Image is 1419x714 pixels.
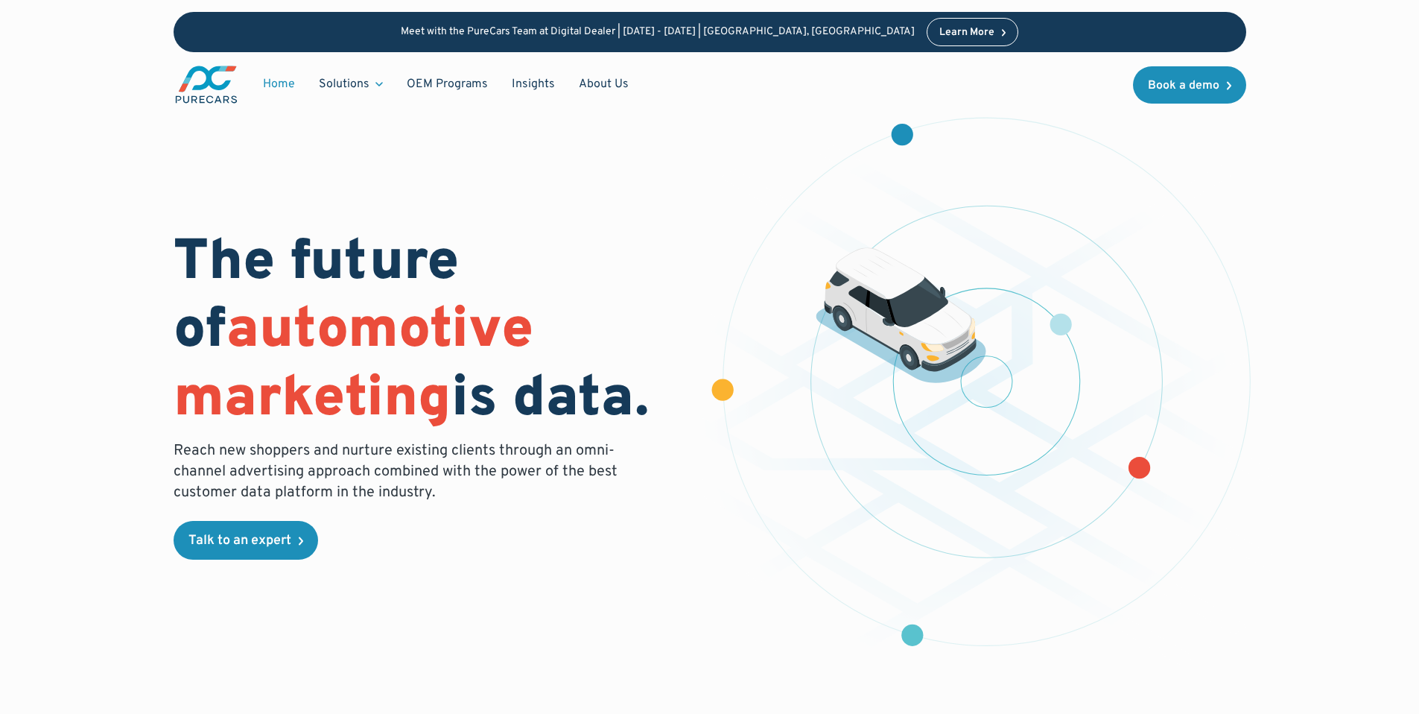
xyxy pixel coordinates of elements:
span: automotive marketing [174,296,533,435]
h1: The future of is data. [174,230,692,435]
div: Solutions [307,70,395,98]
div: Book a demo [1148,80,1219,92]
a: Book a demo [1133,66,1246,104]
div: Learn More [939,28,994,38]
div: Talk to an expert [188,534,291,548]
a: main [174,64,239,105]
p: Meet with the PureCars Team at Digital Dealer | [DATE] - [DATE] | [GEOGRAPHIC_DATA], [GEOGRAPHIC_... [401,26,915,39]
img: illustration of a vehicle [816,247,987,383]
img: purecars logo [174,64,239,105]
a: Talk to an expert [174,521,318,560]
a: Insights [500,70,567,98]
a: Learn More [927,18,1019,46]
a: Home [251,70,307,98]
p: Reach new shoppers and nurture existing clients through an omni-channel advertising approach comb... [174,440,626,503]
a: About Us [567,70,641,98]
div: Solutions [319,76,369,92]
a: OEM Programs [395,70,500,98]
